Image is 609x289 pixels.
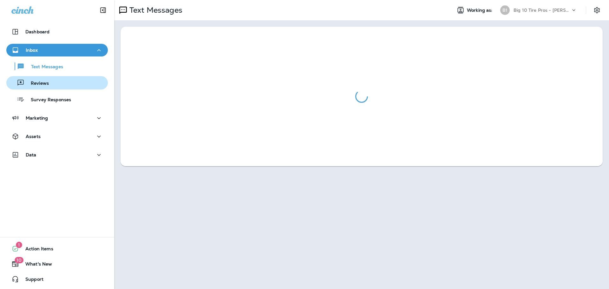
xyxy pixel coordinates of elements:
[6,76,108,89] button: Reviews
[6,242,108,255] button: 1Action Items
[26,115,48,121] p: Marketing
[25,64,63,70] p: Text Messages
[514,8,571,13] p: Big 10 Tire Pros - [PERSON_NAME]
[19,277,43,284] span: Support
[591,4,603,16] button: Settings
[24,97,71,103] p: Survey Responses
[26,48,38,53] p: Inbox
[6,44,108,56] button: Inbox
[26,134,41,139] p: Assets
[6,258,108,270] button: 10What's New
[94,4,112,16] button: Collapse Sidebar
[500,5,510,15] div: B1
[26,152,36,157] p: Data
[6,148,108,161] button: Data
[15,257,23,263] span: 10
[19,261,52,269] span: What's New
[6,130,108,143] button: Assets
[6,93,108,106] button: Survey Responses
[16,242,22,248] span: 1
[19,246,53,254] span: Action Items
[127,5,182,15] p: Text Messages
[25,29,49,34] p: Dashboard
[6,60,108,73] button: Text Messages
[24,81,49,87] p: Reviews
[6,25,108,38] button: Dashboard
[6,112,108,124] button: Marketing
[467,8,494,13] span: Working as:
[6,273,108,286] button: Support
